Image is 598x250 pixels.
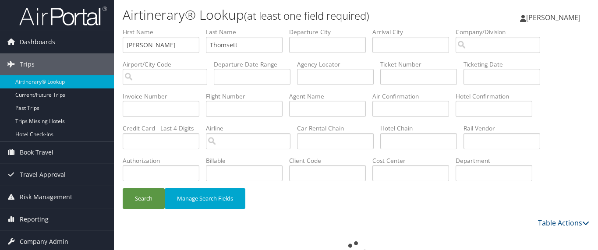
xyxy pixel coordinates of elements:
a: Table Actions [538,218,589,228]
label: Arrival City [372,28,456,36]
label: Flight Number [206,92,289,101]
label: Department [456,156,539,165]
label: Billable [206,156,289,165]
span: Risk Management [20,186,72,208]
label: Credit Card - Last 4 Digits [123,124,206,133]
img: airportal-logo.png [19,6,107,26]
small: (at least one field required) [244,8,369,23]
label: Agency Locator [297,60,380,69]
span: [PERSON_NAME] [526,13,580,22]
span: Dashboards [20,31,55,53]
label: Hotel Confirmation [456,92,539,101]
button: Search [123,188,165,209]
label: Air Confirmation [372,92,456,101]
label: Hotel Chain [380,124,464,133]
span: Travel Approval [20,164,66,186]
label: Authorization [123,156,206,165]
label: Company/Division [456,28,547,36]
label: Airline [206,124,297,133]
label: Agent Name [289,92,372,101]
label: Rail Vendor [464,124,547,133]
button: Manage Search Fields [165,188,245,209]
label: Invoice Number [123,92,206,101]
label: Airport/City Code [123,60,214,69]
label: Cost Center [372,156,456,165]
label: Departure City [289,28,372,36]
label: Car Rental Chain [297,124,380,133]
span: Reporting [20,208,49,230]
h1: Airtinerary® Lookup [123,6,434,24]
span: Trips [20,53,35,75]
label: Client Code [289,156,372,165]
label: Ticket Number [380,60,464,69]
label: Ticketing Date [464,60,547,69]
label: Departure Date Range [214,60,297,69]
a: [PERSON_NAME] [520,4,589,31]
span: Book Travel [20,141,53,163]
label: First Name [123,28,206,36]
label: Last Name [206,28,289,36]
